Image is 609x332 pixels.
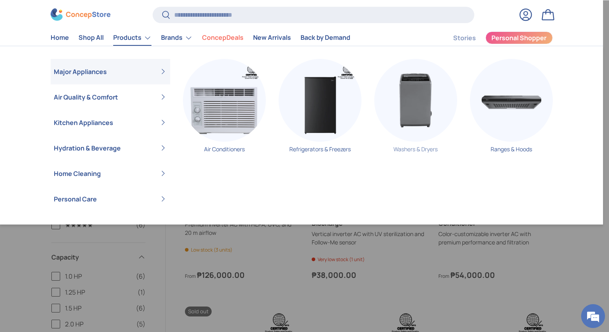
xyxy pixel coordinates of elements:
[156,30,197,46] summary: Brands
[51,9,110,21] img: ConcepStore
[4,217,152,245] textarea: Type your message and hit 'Enter'
[131,4,150,23] div: Minimize live chat window
[41,45,134,55] div: Chat with us now
[79,30,104,46] a: Shop All
[301,30,350,46] a: Back by Demand
[253,30,291,46] a: New Arrivals
[453,30,476,46] a: Stories
[51,30,69,46] a: Home
[202,30,244,46] a: ConcepDeals
[108,30,156,46] summary: Products
[434,30,553,46] nav: Secondary
[491,35,546,41] span: Personal Shopper
[485,31,553,44] a: Personal Shopper
[46,100,110,181] span: We're online!
[51,30,350,46] nav: Primary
